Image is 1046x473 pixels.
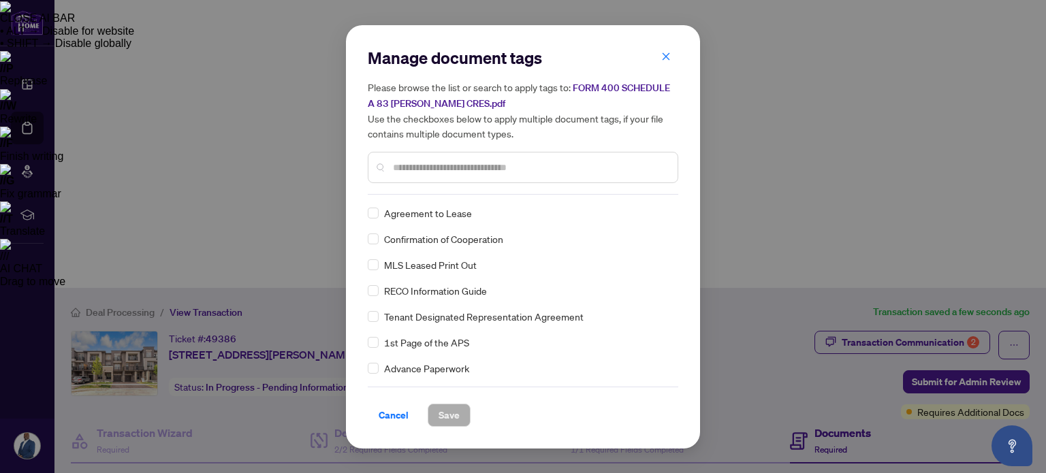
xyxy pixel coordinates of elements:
span: Tenant Designated Representation Agreement [384,309,584,324]
button: Save [428,404,471,427]
span: RECO Information Guide [384,283,487,298]
button: Open asap [992,425,1032,466]
span: Cancel [379,404,409,426]
span: Advance Paperwork [384,361,469,376]
span: 1st Page of the APS [384,335,469,350]
button: Cancel [368,404,419,427]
